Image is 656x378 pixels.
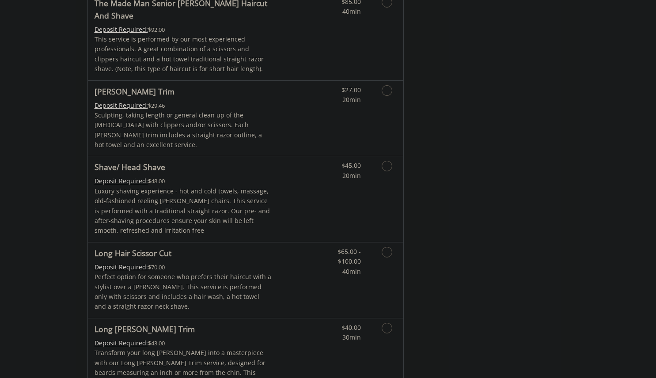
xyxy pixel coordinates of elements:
p: Sculpting, taking length or general clean up of the [MEDICAL_DATA] with clippers and/or scissors.... [95,110,272,150]
b: Long Hair Scissor Cut [95,247,171,259]
p: Perfect option for someone who prefers their haircut with a stylist over a [PERSON_NAME]. This se... [95,272,272,312]
span: This service needs some Advance to be paid before we block your appointment [95,25,148,34]
span: This service needs some Advance to be paid before we block your appointment [95,339,148,347]
span: This service needs some Advance to be paid before we block your appointment [95,101,148,110]
div: $29.46 [95,101,272,110]
div: $70.00 [95,262,272,272]
span: This service needs some Advance to be paid before we block your appointment [95,263,148,271]
span: 40min [342,7,361,15]
span: 20min [342,171,361,180]
span: $65.00 - $100.00 [337,247,361,265]
b: Shave/ Head Shave [95,161,165,173]
span: $40.00 [341,323,361,332]
b: Long [PERSON_NAME] Trim [95,323,195,335]
span: 30min [342,333,361,341]
span: 40min [342,267,361,276]
div: $92.00 [95,25,272,34]
p: Luxury shaving experience - hot and cold towels, massage, old-fashioned reeling [PERSON_NAME] cha... [95,186,272,236]
div: $43.00 [95,338,272,348]
span: 20min [342,95,361,104]
div: $48.00 [95,176,272,186]
p: This service is performed by our most experienced professionals. A great combination of a scissor... [95,34,272,74]
span: $27.00 [341,86,361,94]
span: This service needs some Advance to be paid before we block your appointment [95,177,148,185]
b: [PERSON_NAME] Trim [95,85,174,98]
span: $45.00 [341,161,361,170]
